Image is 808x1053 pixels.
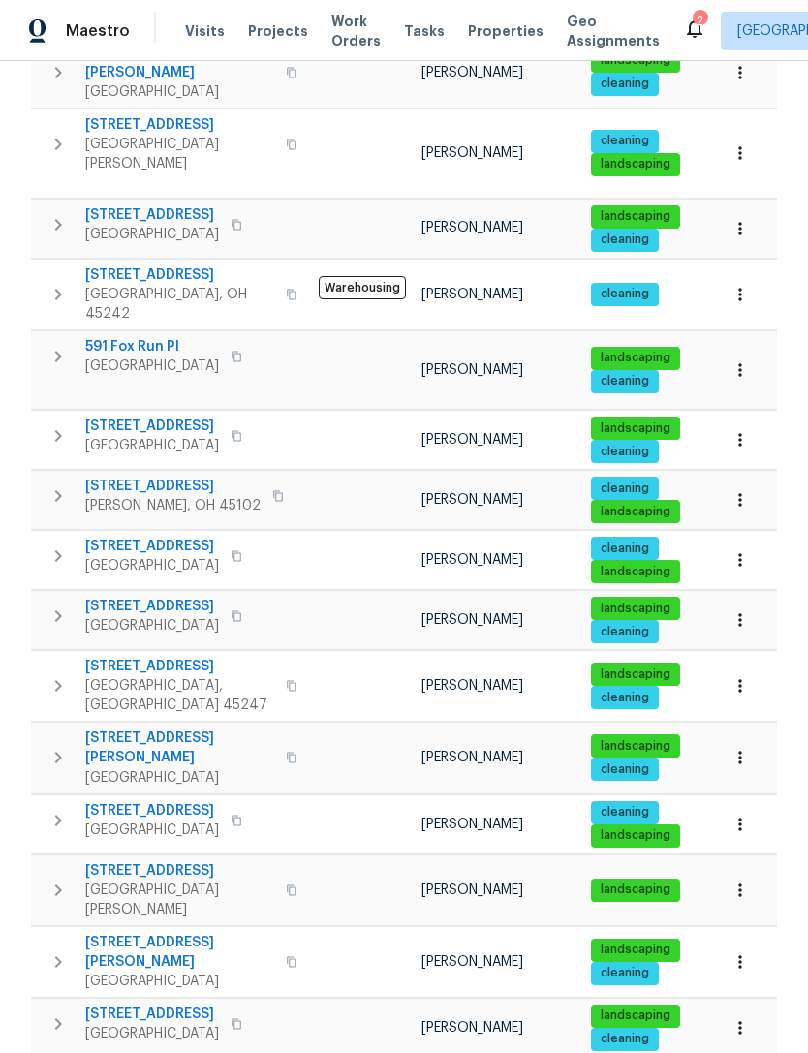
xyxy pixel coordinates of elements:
span: [GEOGRAPHIC_DATA], OH 45242 [85,285,274,324]
span: cleaning [593,480,657,497]
span: landscaping [593,156,678,172]
span: landscaping [593,666,678,683]
div: 2 [693,12,706,31]
span: cleaning [593,804,657,821]
span: Geo Assignments [567,12,660,50]
span: [PERSON_NAME] [421,433,523,447]
span: [GEOGRAPHIC_DATA] [85,556,219,575]
span: [STREET_ADDRESS] [85,597,219,616]
span: [PERSON_NAME] [421,221,523,234]
span: [GEOGRAPHIC_DATA] [85,356,219,376]
span: cleaning [593,133,657,149]
span: cleaning [593,761,657,778]
span: [STREET_ADDRESS] [85,265,274,285]
span: cleaning [593,965,657,981]
span: [PERSON_NAME] [421,66,523,79]
span: [PERSON_NAME] [421,613,523,627]
span: [PERSON_NAME] [421,883,523,897]
span: cleaning [593,541,657,557]
span: [GEOGRAPHIC_DATA] [85,821,219,840]
span: [GEOGRAPHIC_DATA][PERSON_NAME] [85,135,274,173]
span: landscaping [593,738,678,755]
span: [PERSON_NAME], OH 45102 [85,496,261,515]
span: cleaning [593,232,657,248]
span: cleaning [593,444,657,460]
span: [PERSON_NAME] [421,288,523,301]
span: [GEOGRAPHIC_DATA] [85,82,274,102]
span: [PERSON_NAME] [421,1021,523,1035]
span: Work Orders [331,12,381,50]
span: [GEOGRAPHIC_DATA] [85,768,274,788]
span: landscaping [593,504,678,520]
span: Warehousing [319,276,406,299]
span: [STREET_ADDRESS] [85,861,274,881]
span: [STREET_ADDRESS][PERSON_NAME] [85,44,274,82]
span: cleaning [593,373,657,389]
span: landscaping [593,350,678,366]
span: landscaping [593,601,678,617]
span: [PERSON_NAME] [421,818,523,831]
span: [STREET_ADDRESS] [85,801,219,821]
span: Tasks [404,24,445,38]
span: [PERSON_NAME] [421,146,523,160]
span: [STREET_ADDRESS] [85,205,219,225]
span: cleaning [593,76,657,92]
span: [PERSON_NAME] [421,751,523,764]
span: cleaning [593,1031,657,1047]
span: [GEOGRAPHIC_DATA] [85,225,219,244]
span: 591 Fox Run Pl [85,337,219,356]
span: landscaping [593,52,678,69]
span: [PERSON_NAME] [421,955,523,969]
span: [STREET_ADDRESS] [85,657,274,676]
span: [GEOGRAPHIC_DATA] [85,972,274,991]
span: [GEOGRAPHIC_DATA], [GEOGRAPHIC_DATA] 45247 [85,676,274,715]
span: landscaping [593,208,678,225]
span: [STREET_ADDRESS] [85,537,219,556]
span: [PERSON_NAME] [421,493,523,507]
span: Maestro [66,21,130,41]
span: [GEOGRAPHIC_DATA] [85,1024,219,1043]
span: [STREET_ADDRESS][PERSON_NAME] [85,933,274,972]
span: landscaping [593,564,678,580]
span: [STREET_ADDRESS] [85,115,274,135]
span: landscaping [593,827,678,844]
span: Properties [468,21,544,41]
span: [STREET_ADDRESS] [85,1005,219,1024]
span: [GEOGRAPHIC_DATA] [85,436,219,455]
span: cleaning [593,624,657,640]
span: landscaping [593,1007,678,1024]
span: cleaning [593,690,657,706]
span: [STREET_ADDRESS] [85,477,261,496]
span: [PERSON_NAME] [421,363,523,377]
span: [GEOGRAPHIC_DATA][PERSON_NAME] [85,881,274,919]
span: [PERSON_NAME] [421,679,523,693]
span: [PERSON_NAME] [421,553,523,567]
span: Visits [185,21,225,41]
span: [STREET_ADDRESS][PERSON_NAME] [85,728,274,767]
span: [GEOGRAPHIC_DATA] [85,616,219,635]
span: Projects [248,21,308,41]
span: landscaping [593,942,678,958]
span: landscaping [593,420,678,437]
span: cleaning [593,286,657,302]
span: [STREET_ADDRESS] [85,417,219,436]
span: landscaping [593,882,678,898]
